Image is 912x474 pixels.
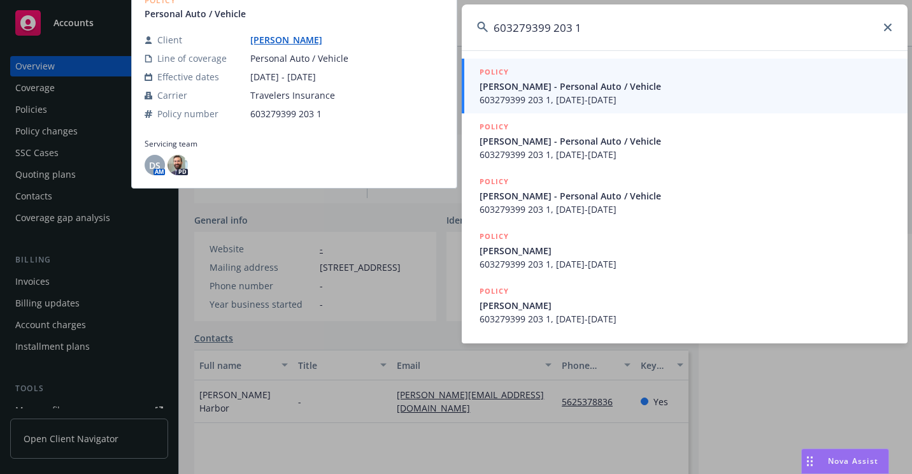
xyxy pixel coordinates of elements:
h5: POLICY [480,175,509,188]
span: 603279399 203 1, [DATE]-[DATE] [480,257,892,271]
a: POLICY[PERSON_NAME] - Personal Auto / Vehicle603279399 203 1, [DATE]-[DATE] [462,59,908,113]
span: [PERSON_NAME] - Personal Auto / Vehicle [480,189,892,203]
h5: POLICY [480,66,509,78]
span: 603279399 203 1, [DATE]-[DATE] [480,312,892,326]
button: Nova Assist [801,449,889,474]
a: POLICY[PERSON_NAME] - Personal Auto / Vehicle603279399 203 1, [DATE]-[DATE] [462,168,908,223]
a: POLICY[PERSON_NAME]603279399 203 1, [DATE]-[DATE] [462,223,908,278]
span: [PERSON_NAME] [480,244,892,257]
a: POLICY[PERSON_NAME]603279399 203 1, [DATE]-[DATE] [462,278,908,333]
span: 603279399 203 1, [DATE]-[DATE] [480,203,892,216]
span: 603279399 203 1, [DATE]-[DATE] [480,93,892,106]
span: Nova Assist [828,456,878,466]
h5: POLICY [480,120,509,133]
div: Drag to move [802,449,818,473]
input: Search... [462,4,908,50]
span: [PERSON_NAME] - Personal Auto / Vehicle [480,134,892,148]
span: [PERSON_NAME] [480,299,892,312]
span: [PERSON_NAME] - Personal Auto / Vehicle [480,80,892,93]
span: 603279399 203 1, [DATE]-[DATE] [480,148,892,161]
h5: POLICY [480,230,509,243]
a: POLICY[PERSON_NAME] - Personal Auto / Vehicle603279399 203 1, [DATE]-[DATE] [462,113,908,168]
h5: POLICY [480,285,509,298]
